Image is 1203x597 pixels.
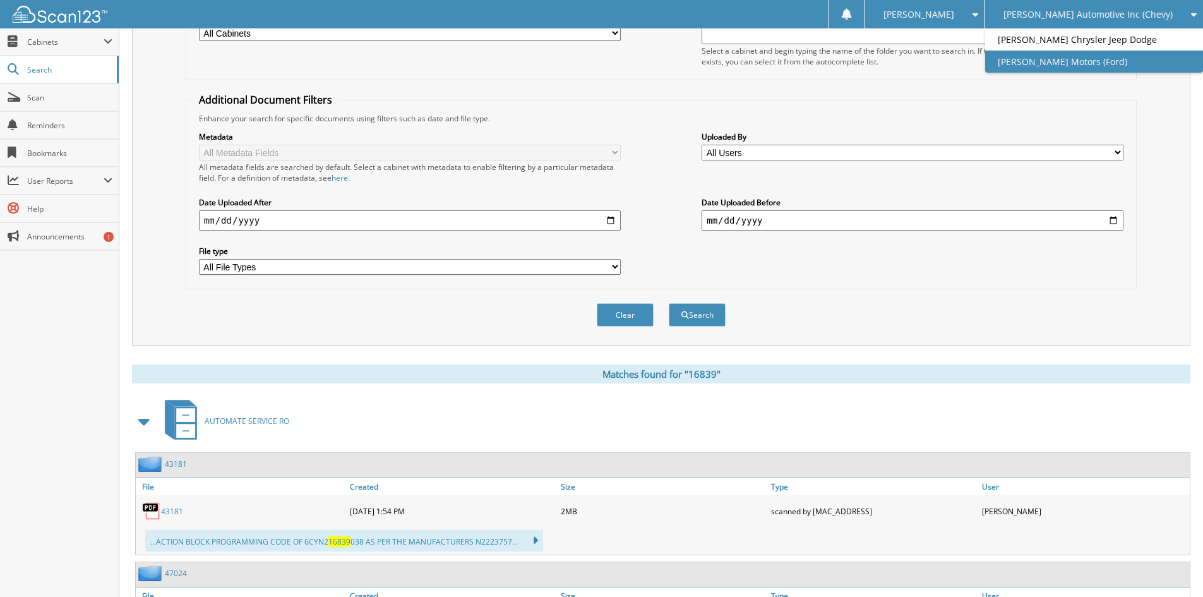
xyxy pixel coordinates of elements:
[104,232,114,242] div: 1
[27,92,112,103] span: Scan
[702,131,1123,142] label: Uploaded By
[138,565,165,581] img: folder2.png
[669,303,726,327] button: Search
[199,197,621,208] label: Date Uploaded After
[27,231,112,242] span: Announcements
[199,162,621,183] div: All metadata fields are searched by default. Select a cabinet with metadata to enable filtering b...
[199,210,621,231] input: start
[13,6,107,23] img: scan123-logo-white.svg
[161,506,183,517] a: 43181
[558,498,769,524] div: 2MB
[27,120,112,131] span: Reminders
[138,456,165,472] img: folder2.png
[27,176,104,186] span: User Reports
[702,210,1123,231] input: end
[199,246,621,256] label: File type
[157,396,289,446] a: AUTOMATE SERVICE RO
[132,365,1190,383] div: Matches found for "16839"
[165,459,187,469] a: 43181
[145,530,543,552] div: ...ACTION BLOCK PROGRAMMING CODE OF 6CYN2 038 AS PER THE MANUFACTURERS N2223757...
[702,197,1123,208] label: Date Uploaded Before
[205,416,289,426] span: AUTOMATE SERVICE RO
[27,203,112,214] span: Help
[768,498,979,524] div: scanned by [MAC_ADDRESS]
[136,478,347,495] a: File
[985,51,1203,73] a: [PERSON_NAME] Motors (Ford)
[328,536,350,547] span: 16839
[27,148,112,159] span: Bookmarks
[193,93,338,107] legend: Additional Document Filters
[165,568,187,579] a: 47024
[347,498,558,524] div: [DATE] 1:54 PM
[27,64,111,75] span: Search
[768,478,979,495] a: Type
[142,502,161,521] img: PDF.png
[332,172,348,183] a: here
[883,11,954,18] span: [PERSON_NAME]
[979,478,1190,495] a: User
[1140,536,1203,597] iframe: Chat Widget
[702,45,1123,67] div: Select a cabinet and begin typing the name of the folder you want to search in. If the name match...
[27,37,104,47] span: Cabinets
[1003,11,1173,18] span: [PERSON_NAME] Automotive Inc (Chevy)
[199,131,621,142] label: Metadata
[597,303,654,327] button: Clear
[347,478,558,495] a: Created
[193,113,1130,124] div: Enhance your search for specific documents using filters such as date and file type.
[985,28,1203,51] a: [PERSON_NAME] Chrysler Jeep Dodge
[979,498,1190,524] div: [PERSON_NAME]
[558,478,769,495] a: Size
